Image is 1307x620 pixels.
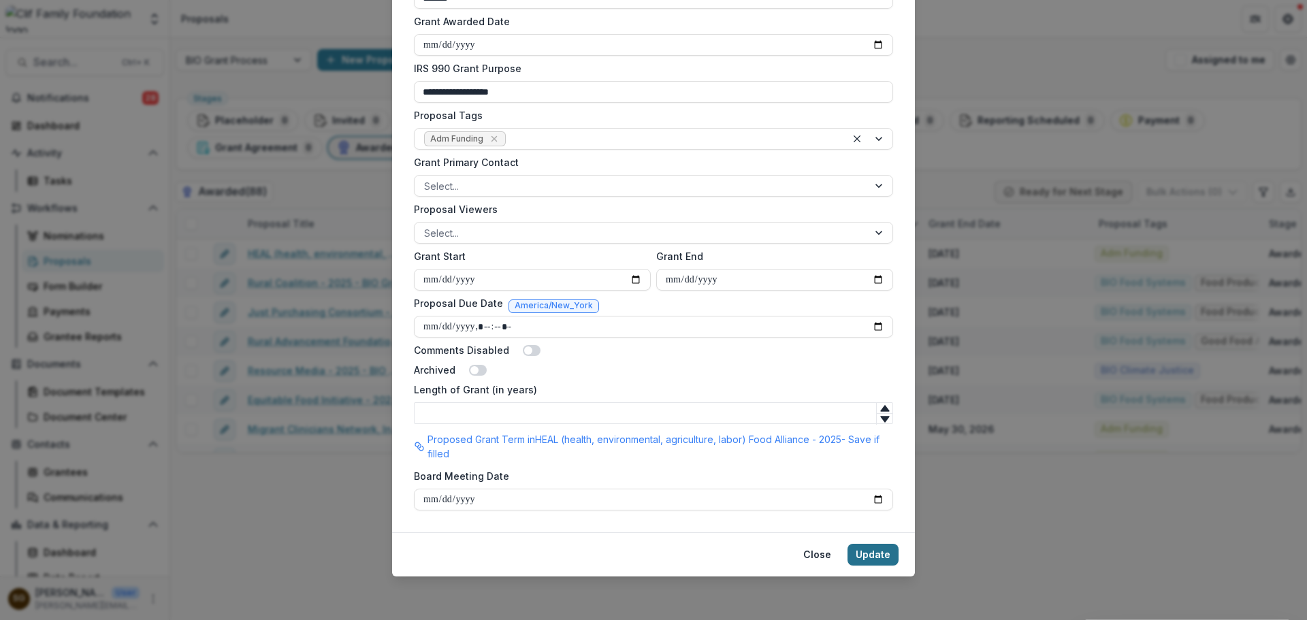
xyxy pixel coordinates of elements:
label: Grant Awarded Date [414,14,885,29]
label: IRS 990 Grant Purpose [414,61,885,76]
label: Proposal Viewers [414,202,885,216]
label: Proposal Due Date [414,296,503,310]
label: Comments Disabled [414,343,509,357]
button: Update [848,544,899,566]
div: Remove Adm Funding [487,132,501,146]
span: America/New_York [515,301,593,310]
label: Grant End [656,249,885,263]
p: Proposed Grant Term in HEAL (health, environmental, agriculture, labor) Food Alliance - 2025 - Sa... [427,432,893,461]
label: Board Meeting Date [414,469,885,483]
span: Adm Funding [430,134,483,144]
div: Clear selected options [849,131,865,147]
label: Length of Grant (in years) [414,382,885,397]
label: Proposal Tags [414,108,885,123]
label: Grant Start [414,249,643,263]
button: Close [795,544,839,566]
label: Grant Primary Contact [414,155,885,169]
label: Archived [414,363,455,377]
